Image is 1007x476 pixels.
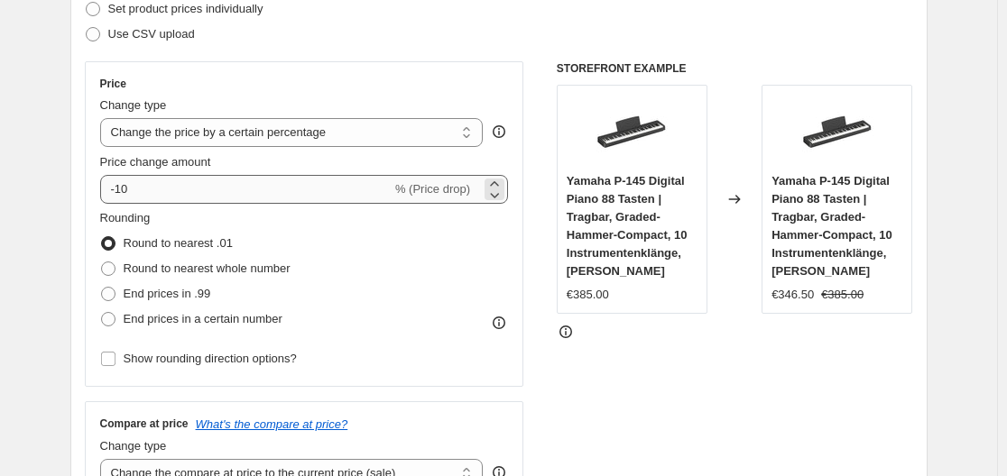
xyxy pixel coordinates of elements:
span: Set product prices individually [108,2,263,15]
button: What's the compare at price? [196,417,348,431]
span: End prices in a certain number [124,312,282,325]
strike: €385.00 [821,286,864,304]
span: Yamaha P-145 Digital Piano 88 Tasten | Tragbar, Graded-Hammer-Compact, 10 Instrumentenklänge, [PE... [567,174,688,278]
h3: Price [100,77,126,91]
img: 61xlLUMJksL_80x.jpg [801,95,873,167]
div: €346.50 [771,286,814,304]
img: 61xlLUMJksL_80x.jpg [596,95,668,167]
span: Price change amount [100,155,211,169]
span: Round to nearest whole number [124,261,291,275]
span: Show rounding direction options? [124,352,297,365]
span: Use CSV upload [108,27,195,41]
span: % (Price drop) [395,182,470,196]
div: €385.00 [567,286,609,304]
span: End prices in .99 [124,287,211,300]
h6: STOREFRONT EXAMPLE [557,61,913,76]
span: Change type [100,439,167,453]
div: help [490,123,508,141]
span: Change type [100,98,167,112]
input: -15 [100,175,392,204]
h3: Compare at price [100,416,189,431]
span: Yamaha P-145 Digital Piano 88 Tasten | Tragbar, Graded-Hammer-Compact, 10 Instrumentenklänge, [PE... [771,174,892,278]
span: Round to nearest .01 [124,236,233,250]
span: Rounding [100,211,151,224]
